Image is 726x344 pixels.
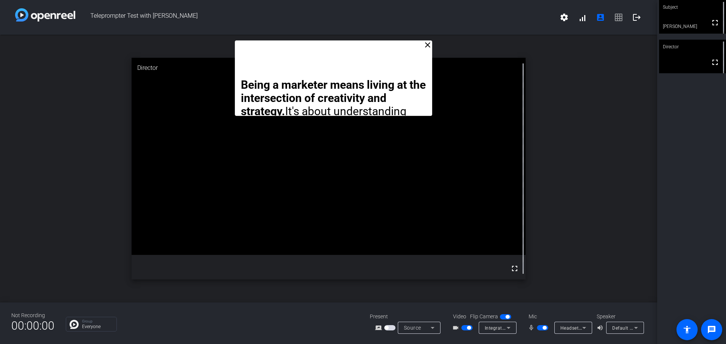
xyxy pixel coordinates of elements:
img: Chat Icon [70,320,79,329]
mat-icon: account_box [596,13,605,22]
div: Present [370,313,445,321]
span: Teleprompter Test with [PERSON_NAME] [75,8,555,26]
p: Everyone [82,324,113,329]
span: Default - Headphones (WH-1000XM3) [612,325,696,331]
mat-icon: mic_none [528,323,537,332]
mat-icon: fullscreen [710,58,720,67]
mat-icon: settings [560,13,569,22]
span: 00:00:00 [11,316,54,335]
div: Director [659,40,726,54]
strong: Being a marketer means living at the intersection of creativity and strategy. [241,78,428,118]
div: Mic [521,313,597,321]
mat-icon: accessibility [683,325,692,334]
span: Source [404,325,421,331]
button: signal_cellular_alt [573,8,591,26]
mat-icon: volume_up [597,323,606,332]
span: Video [453,313,466,321]
mat-icon: videocam_outline [452,323,461,332]
mat-icon: message [707,325,716,334]
p: Group [82,319,113,323]
p: It's about understanding people—what they need, what they value, and how they connect with brands... [241,78,426,224]
div: Speaker [597,313,642,321]
mat-icon: fullscreen [510,264,519,273]
span: Integrated RGB Camera (2ef4:4944) [485,325,564,331]
mat-icon: logout [632,13,641,22]
span: Flip Camera [470,313,498,321]
mat-icon: screen_share_outline [375,323,384,332]
div: Not Recording [11,312,54,319]
img: white-gradient.svg [15,8,75,22]
mat-icon: fullscreen [710,18,720,27]
div: Director [132,58,526,78]
mat-icon: close [423,40,432,49]
span: Headset (WH-1000XM3) [560,325,614,331]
